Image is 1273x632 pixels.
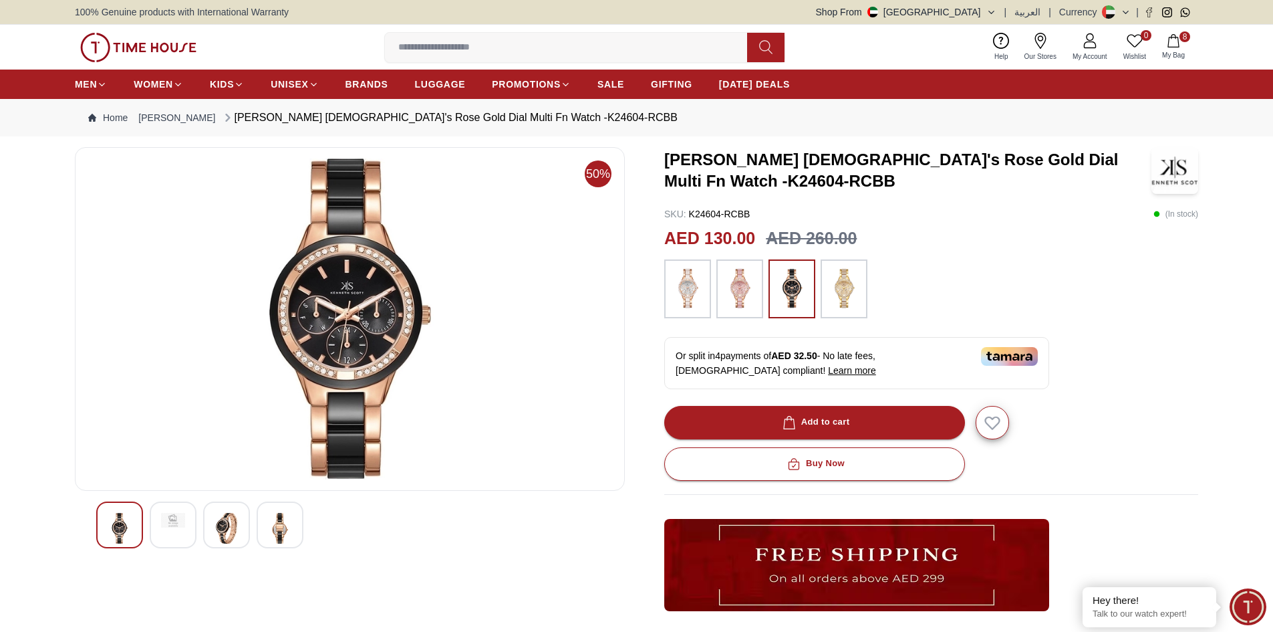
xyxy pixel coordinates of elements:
[492,78,561,91] span: PROMOTIONS
[597,72,624,96] a: SALE
[1179,31,1190,42] span: 8
[75,5,289,19] span: 100% Genuine products with International Warranty
[671,266,704,312] img: ...
[1019,51,1062,62] span: Our Stores
[1230,589,1266,625] div: Chat Widget
[1136,5,1139,19] span: |
[1004,5,1007,19] span: |
[80,33,196,62] img: ...
[75,78,97,91] span: MEN
[651,78,692,91] span: GIFTING
[1144,7,1154,17] a: Facebook
[986,30,1016,64] a: Help
[989,51,1014,62] span: Help
[766,226,857,251] h3: AED 260.00
[597,78,624,91] span: SALE
[1048,5,1051,19] span: |
[271,78,308,91] span: UNISEX
[664,149,1151,192] h3: [PERSON_NAME] [DEMOGRAPHIC_DATA]'s Rose Gold Dial Multi Fn Watch -K24604-RCBB
[867,7,878,17] img: United Arab Emirates
[134,78,173,91] span: WOMEN
[221,110,678,126] div: [PERSON_NAME] [DEMOGRAPHIC_DATA]'s Rose Gold Dial Multi Fn Watch -K24604-RCBB
[138,111,215,124] a: [PERSON_NAME]
[345,72,388,96] a: BRANDS
[775,266,809,312] img: ...
[771,350,817,361] span: AED 32.50
[664,209,686,219] span: SKU :
[651,72,692,96] a: GIFTING
[719,78,790,91] span: [DATE] DEALS
[1115,30,1154,64] a: 0Wishlist
[780,415,850,430] div: Add to cart
[210,78,234,91] span: KIDS
[1059,5,1103,19] div: Currency
[664,406,965,439] button: Add to cart
[161,513,185,528] img: Kenneth Scott Ladies's Rose Gold Dial Multi Fn Watch -K24604-RCWW
[271,72,318,96] a: UNISEX
[1016,30,1065,64] a: Our Stores
[719,72,790,96] a: [DATE] DEALS
[828,365,876,376] span: Learn more
[1093,594,1206,607] div: Hey there!
[1067,51,1113,62] span: My Account
[1153,207,1198,221] p: ( In stock )
[86,159,613,480] img: Kenneth Scott Ladies's Rose Gold Dial Multi Fn Watch -K24604-RCWW
[664,337,1049,389] div: Or split in 4 payments of - No late fees, [DEMOGRAPHIC_DATA] compliant!
[108,513,132,544] img: Kenneth Scott Ladies's Rose Gold Dial Multi Fn Watch -K24604-RCWW
[88,111,128,124] a: Home
[1151,147,1198,194] img: Kenneth Scott Ladies's Rose Gold Dial Multi Fn Watch -K24604-RCBB
[585,161,611,187] span: 50%
[816,5,996,19] button: Shop From[GEOGRAPHIC_DATA]
[1014,5,1040,19] button: العربية
[1093,609,1206,620] p: Talk to our watch expert!
[1154,31,1193,63] button: 8My Bag
[664,226,755,251] h2: AED 130.00
[785,456,845,471] div: Buy Now
[210,72,244,96] a: KIDS
[75,99,1198,136] nav: Breadcrumb
[1141,30,1151,41] span: 0
[415,72,466,96] a: LUGGAGE
[1180,7,1190,17] a: Whatsapp
[1162,7,1172,17] a: Instagram
[1157,50,1190,60] span: My Bag
[664,447,965,481] button: Buy Now
[492,72,571,96] a: PROMOTIONS
[215,513,239,544] img: Kenneth Scott Ladies's Rose Gold Dial Multi Fn Watch -K24604-RCWW
[134,72,183,96] a: WOMEN
[415,78,466,91] span: LUGGAGE
[664,519,1049,611] img: ...
[664,207,750,221] p: K24604-RCBB
[268,513,292,544] img: Kenneth Scott Ladies's Rose Gold Dial Multi Fn Watch -K24604-RCWW
[827,266,861,312] img: ...
[345,78,388,91] span: BRANDS
[1118,51,1151,62] span: Wishlist
[75,72,107,96] a: MEN
[723,266,756,312] img: ...
[981,347,1038,366] img: Tamara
